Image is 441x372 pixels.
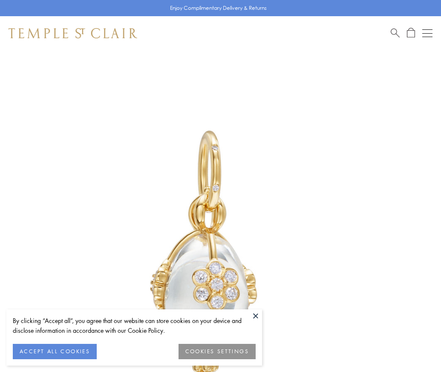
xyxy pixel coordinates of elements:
button: ACCEPT ALL COOKIES [13,344,97,359]
a: Open Shopping Bag [407,28,415,38]
p: Enjoy Complimentary Delivery & Returns [170,4,267,12]
button: Open navigation [422,28,432,38]
img: Temple St. Clair [9,28,137,38]
button: COOKIES SETTINGS [179,344,256,359]
div: By clicking “Accept all”, you agree that our website can store cookies on your device and disclos... [13,316,256,335]
a: Search [391,28,400,38]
